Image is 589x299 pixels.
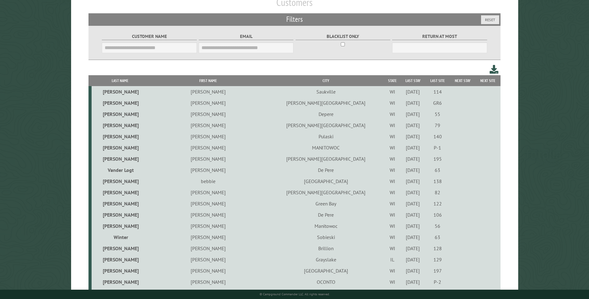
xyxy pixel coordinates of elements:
[149,232,268,243] td: [PERSON_NAME]
[267,287,384,299] td: [GEOGRAPHIC_DATA]
[425,176,450,187] td: 138
[92,265,148,276] td: [PERSON_NAME]
[384,232,400,243] td: WI
[384,86,400,97] td: WI
[92,153,148,164] td: [PERSON_NAME]
[384,153,400,164] td: WI
[425,265,450,276] td: 197
[296,33,390,40] label: Blacklist only
[267,120,384,131] td: [PERSON_NAME][GEOGRAPHIC_DATA]
[401,111,424,117] div: [DATE]
[92,220,148,232] td: [PERSON_NAME]
[267,108,384,120] td: Depere
[92,108,148,120] td: [PERSON_NAME]
[476,75,501,86] th: Next Site
[92,232,148,243] td: Winter
[425,86,450,97] td: 114
[88,13,500,25] h2: Filters
[267,254,384,265] td: Grayslake
[149,120,268,131] td: [PERSON_NAME]
[384,243,400,254] td: WI
[401,245,424,251] div: [DATE]
[384,97,400,108] td: WI
[384,209,400,220] td: WI
[267,131,384,142] td: Pulaski
[92,276,148,287] td: [PERSON_NAME]
[149,209,268,220] td: [PERSON_NAME]
[267,142,384,153] td: MANITOWOC
[392,33,487,40] label: Return at most
[260,292,330,296] small: © Campground Commander LLC. All rights reserved.
[425,131,450,142] td: 140
[149,220,268,232] td: [PERSON_NAME]
[92,164,148,176] td: Vander Logt
[267,243,384,254] td: Brillion
[149,287,268,299] td: [PERSON_NAME]
[401,212,424,218] div: [DATE]
[384,287,400,299] td: WI
[425,108,450,120] td: 55
[425,254,450,265] td: 129
[149,153,268,164] td: [PERSON_NAME]
[384,254,400,265] td: IL
[450,75,475,86] th: Next Stay
[384,276,400,287] td: WI
[384,142,400,153] td: WI
[490,64,499,75] a: Download this customer list (.csv)
[149,265,268,276] td: [PERSON_NAME]
[384,176,400,187] td: WI
[401,200,424,207] div: [DATE]
[401,156,424,162] div: [DATE]
[92,75,148,86] th: Last Name
[149,187,268,198] td: [PERSON_NAME]
[267,198,384,209] td: Green Bay
[401,189,424,195] div: [DATE]
[149,131,268,142] td: [PERSON_NAME]
[149,276,268,287] td: [PERSON_NAME]
[199,33,293,40] label: Email
[384,131,400,142] td: WI
[267,276,384,287] td: OCONTO
[401,133,424,140] div: [DATE]
[149,243,268,254] td: [PERSON_NAME]
[267,265,384,276] td: [GEOGRAPHIC_DATA]
[149,86,268,97] td: [PERSON_NAME]
[384,120,400,131] td: WI
[92,254,148,265] td: [PERSON_NAME]
[92,97,148,108] td: [PERSON_NAME]
[149,108,268,120] td: [PERSON_NAME]
[149,97,268,108] td: [PERSON_NAME]
[149,142,268,153] td: [PERSON_NAME]
[92,287,148,299] td: [PERSON_NAME]
[92,142,148,153] td: [PERSON_NAME]
[401,178,424,184] div: [DATE]
[267,220,384,232] td: Manitowoc
[149,164,268,176] td: [PERSON_NAME]
[401,268,424,274] div: [DATE]
[384,198,400,209] td: WI
[425,75,450,86] th: Last Site
[401,89,424,95] div: [DATE]
[267,176,384,187] td: [GEOGRAPHIC_DATA]
[425,276,450,287] td: P-2
[401,279,424,285] div: [DATE]
[267,209,384,220] td: De Pere
[425,198,450,209] td: 122
[425,142,450,153] td: P-1
[401,122,424,128] div: [DATE]
[92,131,148,142] td: [PERSON_NAME]
[149,75,268,86] th: First Name
[425,97,450,108] td: GR6
[425,243,450,254] td: 128
[425,287,450,299] td: 81
[267,187,384,198] td: [PERSON_NAME][GEOGRAPHIC_DATA]
[384,75,400,86] th: State
[92,243,148,254] td: [PERSON_NAME]
[425,164,450,176] td: 63
[149,254,268,265] td: [PERSON_NAME]
[425,153,450,164] td: 195
[92,176,148,187] td: [PERSON_NAME]
[425,232,450,243] td: 63
[384,187,400,198] td: WI
[425,220,450,232] td: 56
